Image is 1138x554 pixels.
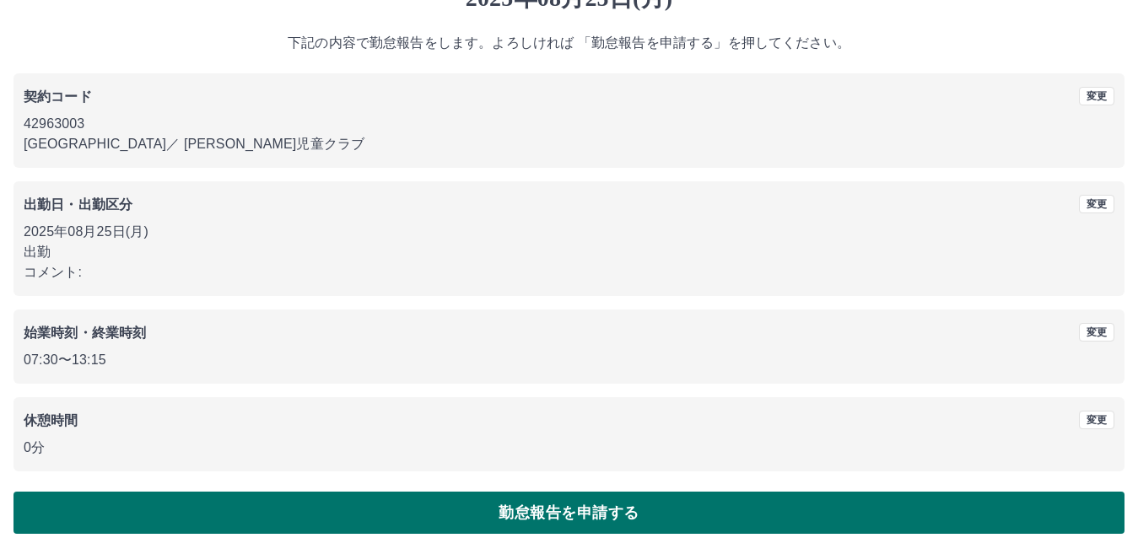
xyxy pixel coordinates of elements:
[24,325,146,340] b: 始業時刻・終業時刻
[24,413,78,428] b: 休憩時間
[24,114,1114,134] p: 42963003
[13,33,1125,53] p: 下記の内容で勤怠報告をします。よろしければ 「勤怠報告を申請する」を押してください。
[24,197,132,212] b: 出勤日・出勤区分
[1079,411,1114,429] button: 変更
[24,438,1114,458] p: 0分
[1079,87,1114,105] button: 変更
[13,492,1125,534] button: 勤怠報告を申請する
[24,134,1114,154] p: [GEOGRAPHIC_DATA] ／ [PERSON_NAME]児童クラブ
[24,262,1114,282] p: コメント:
[24,222,1114,242] p: 2025年08月25日(月)
[24,89,92,104] b: 契約コード
[24,350,1114,370] p: 07:30 〜 13:15
[24,242,1114,262] p: 出勤
[1079,195,1114,213] button: 変更
[1079,323,1114,342] button: 変更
